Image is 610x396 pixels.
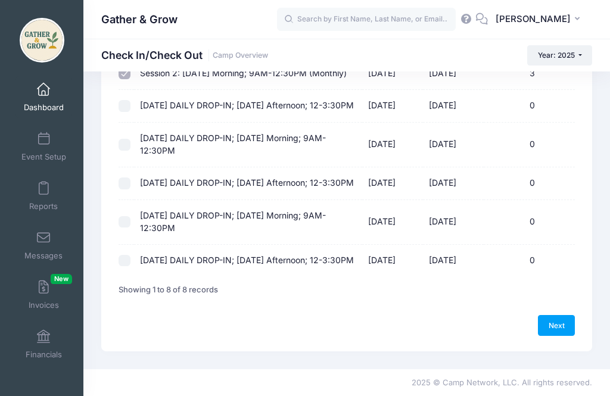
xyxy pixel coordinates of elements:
input: Search by First Name, Last Name, or Email... [277,8,456,32]
button: [PERSON_NAME] [488,6,592,33]
td: 0 [484,123,575,167]
a: Event Setup [15,126,72,167]
span: 2025 © Camp Network, LLC. All rights reserved. [412,378,592,387]
span: Reports [29,201,58,211]
td: [DATE] DAILY DROP-IN; [DATE] Afternoon; 12-3:30PM [134,245,362,276]
h1: Check In/Check Out [101,49,268,61]
td: [DATE] [423,58,484,90]
td: Session 2: [DATE] Morning; 9AM-12:30PM (Monthly) [134,58,362,90]
td: [DATE] [362,200,423,245]
a: Next [538,315,575,335]
td: [DATE] [423,123,484,167]
a: InvoicesNew [15,274,72,316]
span: Financials [26,350,62,360]
span: Event Setup [21,152,66,162]
a: Messages [15,224,72,266]
td: 0 [484,90,575,122]
td: [DATE] [362,167,423,199]
td: [DATE] [423,245,484,276]
a: Dashboard [15,76,72,118]
span: New [51,274,72,284]
span: [PERSON_NAME] [496,13,571,26]
td: 3 [484,58,575,90]
a: Reports [15,175,72,217]
td: [DATE] [362,245,423,276]
td: [DATE] DAILY DROP-IN; [DATE] Afternoon; 12-3:30PM [134,90,362,122]
span: Messages [24,251,63,261]
td: [DATE] DAILY DROP-IN; [DATE] Morning; 9AM-12:30PM [134,123,362,167]
td: 0 [484,167,575,199]
img: Gather & Grow [20,18,64,63]
span: Dashboard [24,102,64,113]
span: Year: 2025 [538,51,575,60]
td: [DATE] [362,58,423,90]
td: [DATE] DAILY DROP-IN; [DATE] Afternoon; 12-3:30PM [134,167,362,199]
td: [DATE] [423,167,484,199]
td: [DATE] [362,90,423,122]
a: Financials [15,323,72,365]
td: [DATE] [423,200,484,245]
a: Camp Overview [213,51,268,60]
div: Showing 1 to 8 of 8 records [119,276,218,304]
span: Invoices [29,300,59,310]
td: 0 [484,245,575,276]
td: [DATE] [423,90,484,122]
h1: Gather & Grow [101,6,178,33]
td: [DATE] DAILY DROP-IN; [DATE] Morning; 9AM-12:30PM [134,200,362,245]
button: Year: 2025 [527,45,592,66]
td: [DATE] [362,123,423,167]
td: 0 [484,200,575,245]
